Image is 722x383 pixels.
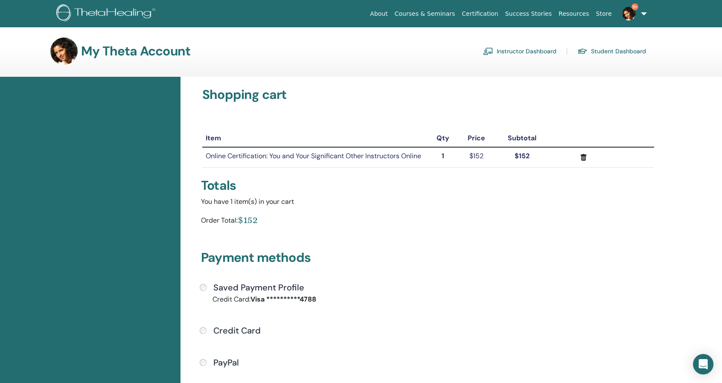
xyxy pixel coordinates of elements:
h3: Payment methods [201,250,655,269]
div: $152 [238,214,258,226]
th: Price [458,130,495,147]
strong: $152 [515,151,530,160]
h4: Saved Payment Profile [213,282,304,293]
img: default.jpg [622,7,636,20]
h3: Shopping cart [202,87,654,102]
img: graduation-cap.svg [577,48,588,55]
div: Credit Card: [206,294,428,305]
div: You have 1 item(s) in your cart [201,197,655,207]
div: Totals [201,178,655,193]
a: Success Stories [502,6,555,22]
th: Subtotal [495,130,549,147]
span: 9+ [632,3,638,10]
h4: Credit Card [213,325,261,336]
td: $152 [458,147,495,167]
a: Student Dashboard [577,44,646,58]
h3: My Theta Account [81,44,190,59]
a: About [367,6,391,22]
img: chalkboard-teacher.svg [483,47,493,55]
strong: 1 [442,151,444,160]
img: logo.png [56,4,158,23]
div: Order Total: [201,214,238,229]
a: Certification [458,6,501,22]
a: Instructor Dashboard [483,44,556,58]
th: Item [202,130,428,147]
td: Online Certification: You and Your Significant Other Instructors Online [202,147,428,167]
th: Qty [428,130,458,147]
img: default.jpg [50,38,78,65]
a: Resources [555,6,593,22]
h4: PayPal [213,357,239,368]
div: Open Intercom Messenger [693,354,713,374]
a: Courses & Seminars [391,6,459,22]
a: Store [593,6,615,22]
